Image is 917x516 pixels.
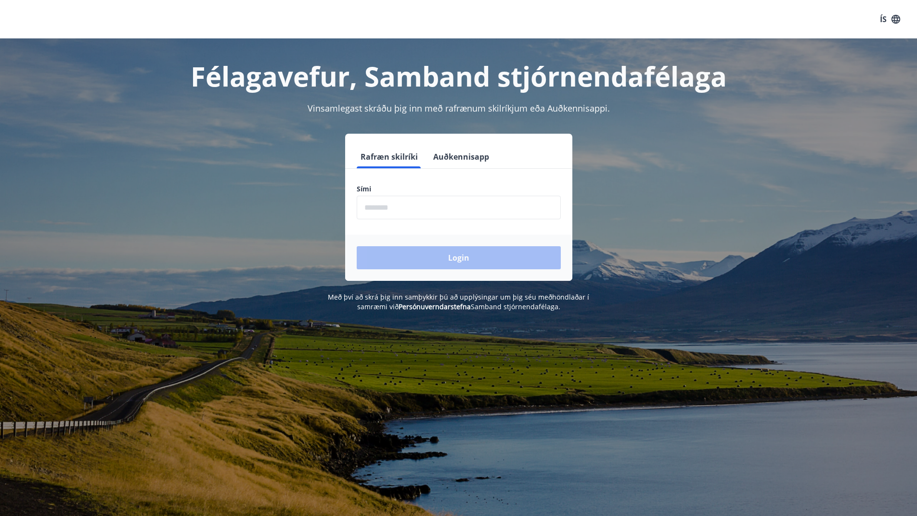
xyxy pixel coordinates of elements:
[124,58,794,94] h1: Félagavefur, Samband stjórnendafélaga
[308,102,610,114] span: Vinsamlegast skráðu þig inn með rafrænum skilríkjum eða Auðkennisappi.
[429,145,493,168] button: Auðkennisapp
[357,145,422,168] button: Rafræn skilríki
[875,11,905,28] button: ÍS
[328,292,589,311] span: Með því að skrá þig inn samþykkir þú að upplýsingar um þig séu meðhöndlaðar í samræmi við Samband...
[357,184,561,194] label: Sími
[399,302,471,311] a: Persónuverndarstefna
